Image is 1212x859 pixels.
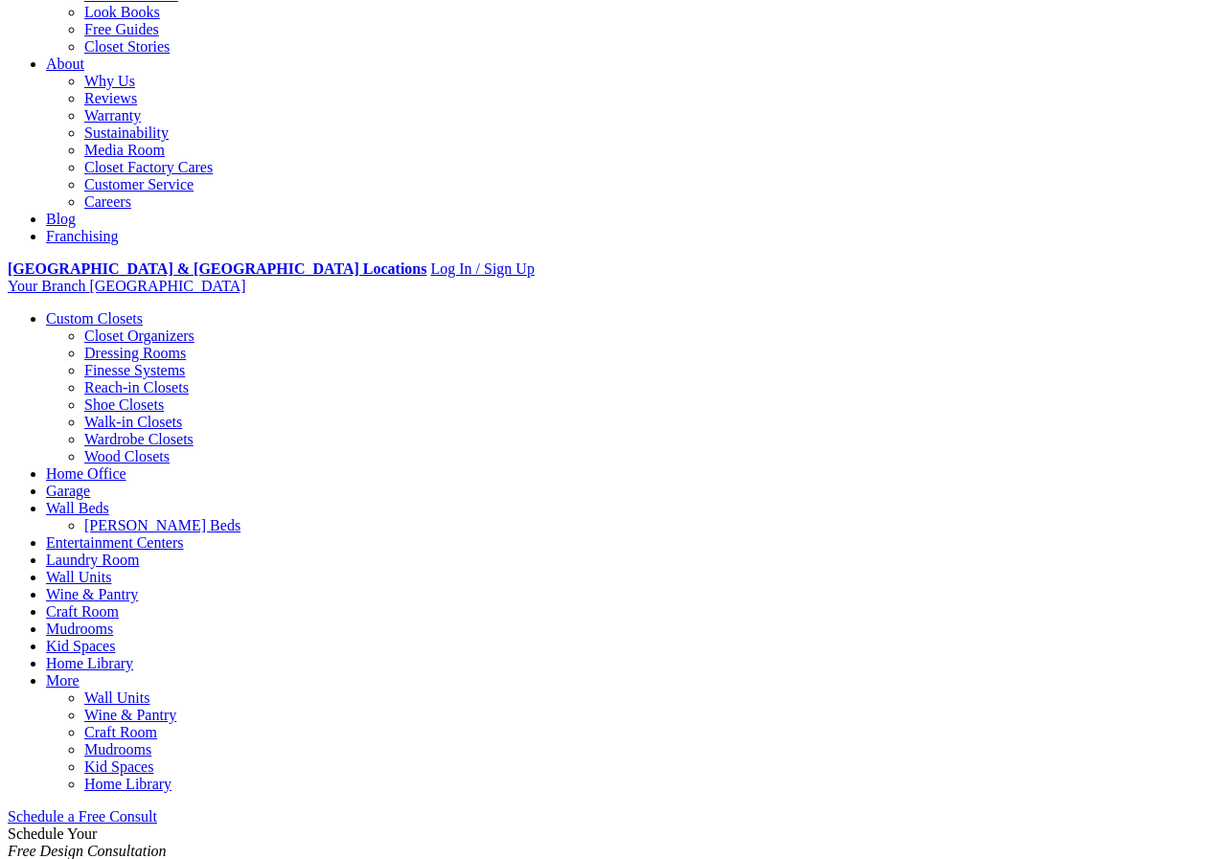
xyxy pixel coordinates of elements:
[8,825,167,859] span: Schedule Your
[84,176,194,192] a: Customer Service
[46,500,109,516] a: Wall Beds
[84,159,213,175] a: Closet Factory Cares
[46,638,115,654] a: Kid Spaces
[84,517,240,533] a: [PERSON_NAME] Beds
[84,776,172,792] a: Home Library
[84,741,151,757] a: Mudrooms
[84,328,194,344] a: Closet Organizers
[46,586,138,602] a: Wine & Pantry
[89,278,245,294] span: [GEOGRAPHIC_DATA]
[8,843,167,859] em: Free Design Consultation
[84,758,153,775] a: Kid Spaces
[46,228,119,244] a: Franchising
[46,672,80,689] a: More menu text will display only on big screen
[46,211,76,227] a: Blog
[8,278,85,294] span: Your Branch
[8,278,246,294] a: Your Branch [GEOGRAPHIC_DATA]
[84,362,185,378] a: Finesse Systems
[46,483,90,499] a: Garage
[84,4,160,20] a: Look Books
[46,655,133,671] a: Home Library
[84,724,157,740] a: Craft Room
[84,193,131,210] a: Careers
[430,260,534,277] a: Log In / Sign Up
[84,107,141,124] a: Warranty
[84,38,170,55] a: Closet Stories
[84,142,165,158] a: Media Room
[84,414,182,430] a: Walk-in Closets
[84,689,149,706] a: Wall Units
[84,90,137,106] a: Reviews
[8,260,426,277] a: [GEOGRAPHIC_DATA] & [GEOGRAPHIC_DATA] Locations
[84,448,170,464] a: Wood Closets
[84,396,164,413] a: Shoe Closets
[46,465,126,482] a: Home Office
[84,379,189,396] a: Reach-in Closets
[46,310,143,327] a: Custom Closets
[84,345,186,361] a: Dressing Rooms
[84,431,194,447] a: Wardrobe Closets
[84,124,169,141] a: Sustainability
[46,534,184,551] a: Entertainment Centers
[46,56,84,72] a: About
[46,569,111,585] a: Wall Units
[46,621,113,637] a: Mudrooms
[84,707,176,723] a: Wine & Pantry
[84,73,135,89] a: Why Us
[84,21,159,37] a: Free Guides
[46,603,119,620] a: Craft Room
[46,552,139,568] a: Laundry Room
[8,808,157,825] a: Schedule a Free Consult (opens a dropdown menu)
